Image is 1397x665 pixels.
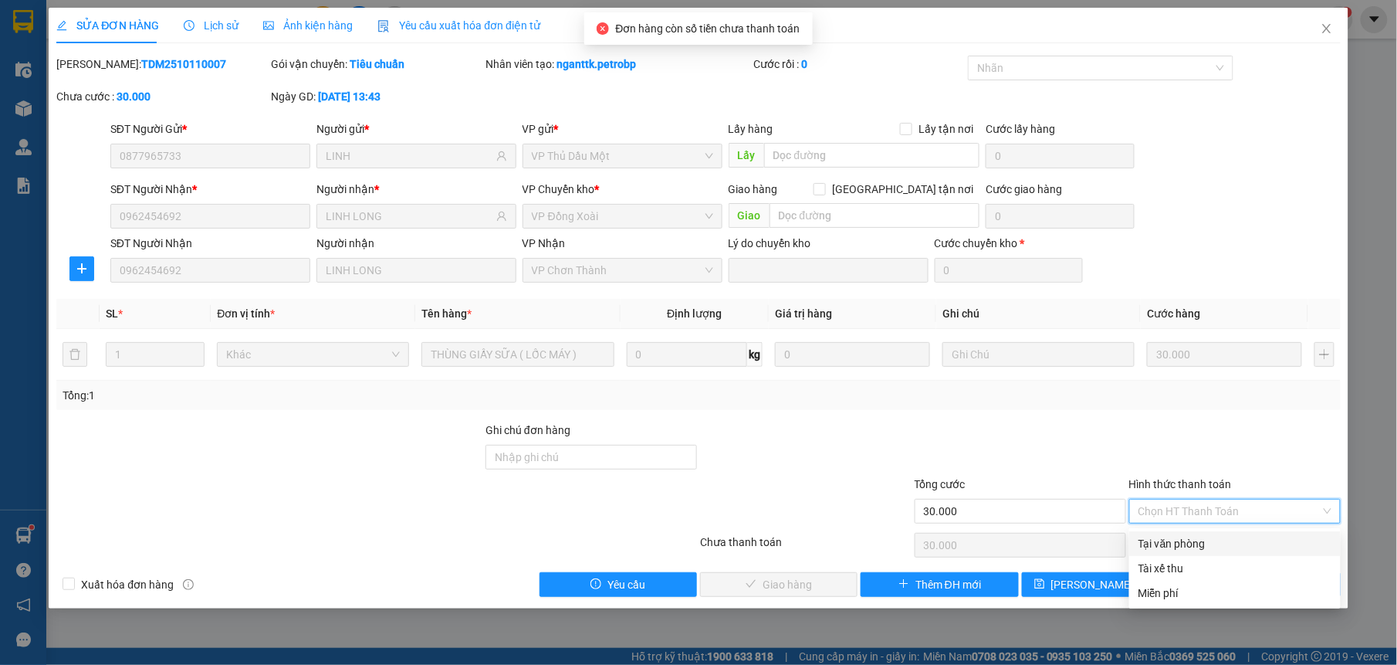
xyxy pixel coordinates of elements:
[377,20,390,32] img: icon
[615,22,800,35] span: Đơn hàng còn số tiền chưa thanh toán
[936,299,1141,329] th: Ghi chú
[747,342,763,367] span: kg
[316,235,516,252] div: Người nhận
[56,19,159,32] span: SỬA ĐƠN HÀNG
[110,181,310,198] div: SĐT Người Nhận
[56,88,268,105] div: Chưa cước :
[350,58,404,70] b: Tiêu chuẩn
[532,144,713,168] span: VP Thủ Dầu Một
[597,22,609,35] span: close-circle
[729,123,773,135] span: Lấy hàng
[110,235,310,252] div: SĐT Người Nhận
[271,56,482,73] div: Gói vận chuyển:
[861,572,1018,597] button: plusThêm ĐH mới
[421,307,472,320] span: Tên hàng
[986,144,1134,168] input: Cước lấy hàng
[63,387,540,404] div: Tổng: 1
[775,307,832,320] span: Giá trị hàng
[935,235,1083,252] div: Cước chuyển kho
[915,576,981,593] span: Thêm ĐH mới
[1147,307,1200,320] span: Cước hàng
[607,576,645,593] span: Yêu cầu
[556,58,636,70] b: nganttk.petrobp
[523,120,722,137] div: VP gửi
[753,56,965,73] div: Cước rồi :
[120,15,157,31] span: Nhận:
[729,183,778,195] span: Giao hàng
[729,203,770,228] span: Giao
[485,56,750,73] div: Nhân viên tạo:
[764,143,980,168] input: Dọc đường
[326,208,493,225] input: Tên người nhận
[986,123,1055,135] label: Cước lấy hàng
[667,307,722,320] span: Định lượng
[316,120,516,137] div: Người gửi
[56,20,67,31] span: edit
[1034,578,1045,591] span: save
[942,342,1135,367] input: Ghi Chú
[915,478,966,490] span: Tổng cước
[912,120,979,137] span: Lấy tận nơi
[110,120,310,137] div: SĐT Người Gửi
[75,576,180,593] span: Xuất hóa đơn hàng
[801,58,807,70] b: 0
[986,183,1062,195] label: Cước giao hàng
[485,445,697,470] input: Ghi chú đơn hàng
[496,211,507,222] span: user
[590,578,601,591] span: exclamation-circle
[770,203,980,228] input: Dọc đường
[141,58,226,70] b: TDM2510110007
[377,19,540,32] span: Yêu cầu xuất hóa đơn điện tử
[13,15,37,31] span: Gửi:
[1138,535,1331,552] div: Tại văn phòng
[540,572,697,597] button: exclamation-circleYêu cầu
[826,181,979,198] span: [GEOGRAPHIC_DATA] tận nơi
[217,307,275,320] span: Đơn vị tính
[226,343,400,366] span: Khác
[1138,585,1331,602] div: Miễn phí
[117,90,151,103] b: 30.000
[532,205,713,228] span: VP Đồng Xoài
[13,50,110,69] div: MY
[729,143,764,168] span: Lấy
[700,572,857,597] button: checkGiao hàng
[1305,8,1348,51] button: Close
[532,259,713,282] span: VP Chơn Thành
[1147,342,1302,367] input: 0
[523,235,722,252] div: VP Nhận
[69,256,94,281] button: plus
[118,103,140,120] span: CC :
[523,183,595,195] span: VP Chuyển kho
[70,263,93,275] span: plus
[263,20,274,31] span: picture
[698,534,913,561] div: Chưa thanh toán
[316,181,516,198] div: Người nhận
[729,235,929,252] div: Lý do chuyển kho
[184,20,194,31] span: clock-circle
[13,13,110,50] div: VP Chơn Thành
[1138,560,1331,577] div: Tài xế thu
[1321,22,1333,35] span: close
[496,151,507,161] span: user
[485,424,570,436] label: Ghi chú đơn hàng
[1314,342,1334,367] button: plus
[63,342,87,367] button: delete
[56,56,268,73] div: [PERSON_NAME]:
[1138,500,1331,523] span: Chọn HT Thanh Toán
[184,19,238,32] span: Lịch sử
[986,204,1134,229] input: Cước giao hàng
[118,100,227,121] div: 40.000
[120,50,225,69] div: CHI NGA
[318,90,381,103] b: [DATE] 13:43
[1129,478,1232,490] label: Hình thức thanh toán
[421,342,614,367] input: VD: Bàn, Ghế
[775,342,930,367] input: 0
[263,19,353,32] span: Ảnh kiện hàng
[1022,572,1179,597] button: save[PERSON_NAME] chuyển hoàn
[1051,576,1198,593] span: [PERSON_NAME] chuyển hoàn
[271,88,482,105] div: Ngày GD:
[106,307,118,320] span: SL
[326,148,493,165] input: Tên người gửi
[183,579,194,590] span: info-circle
[898,578,909,591] span: plus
